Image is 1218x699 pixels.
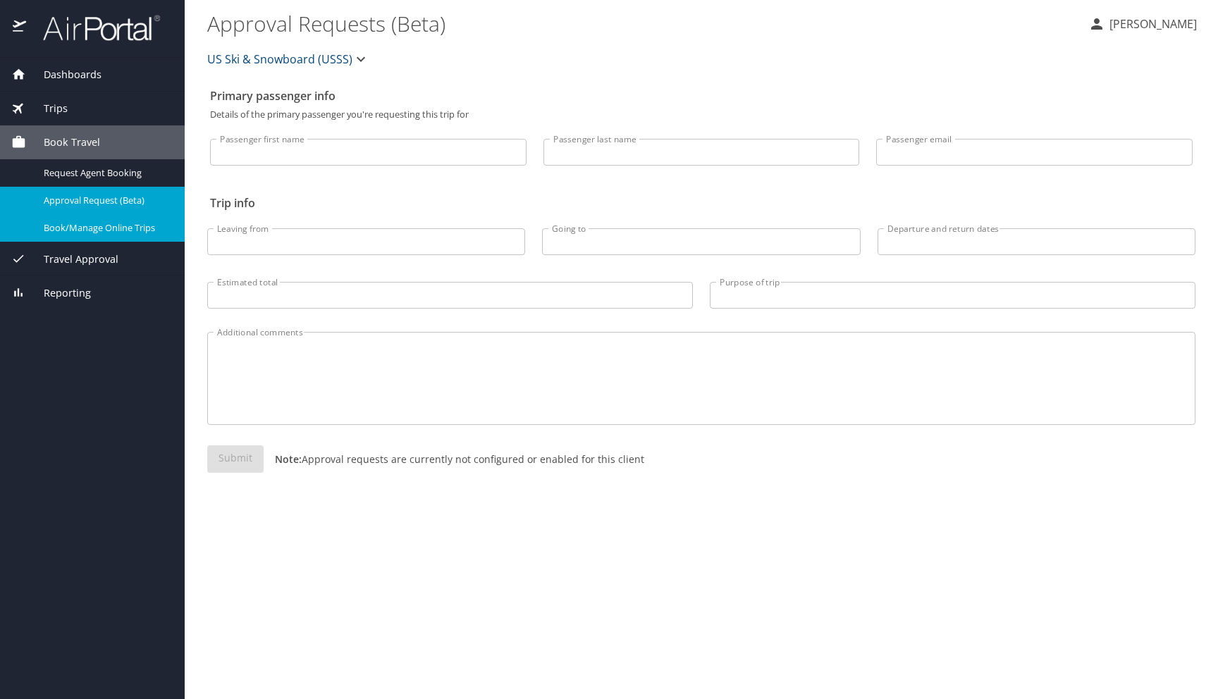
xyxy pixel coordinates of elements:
strong: Note: [275,452,302,466]
h2: Trip info [210,192,1193,214]
span: Request Agent Booking [44,166,168,180]
span: Approval Request (Beta) [44,194,168,207]
span: Trips [26,101,68,116]
button: [PERSON_NAME] [1083,11,1202,37]
p: Details of the primary passenger you're requesting this trip for [210,110,1193,119]
p: Approval requests are currently not configured or enabled for this client [264,452,644,466]
span: Book/Manage Online Trips [44,221,168,235]
span: Book Travel [26,135,100,150]
button: US Ski & Snowboard (USSS) [202,45,375,73]
img: airportal-logo.png [27,14,160,42]
img: icon-airportal.png [13,14,27,42]
span: US Ski & Snowboard (USSS) [207,49,352,69]
span: Reporting [26,285,91,301]
span: Dashboards [26,67,101,82]
h2: Primary passenger info [210,85,1193,107]
h1: Approval Requests (Beta) [207,1,1077,45]
p: [PERSON_NAME] [1105,16,1197,32]
span: Travel Approval [26,252,118,267]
